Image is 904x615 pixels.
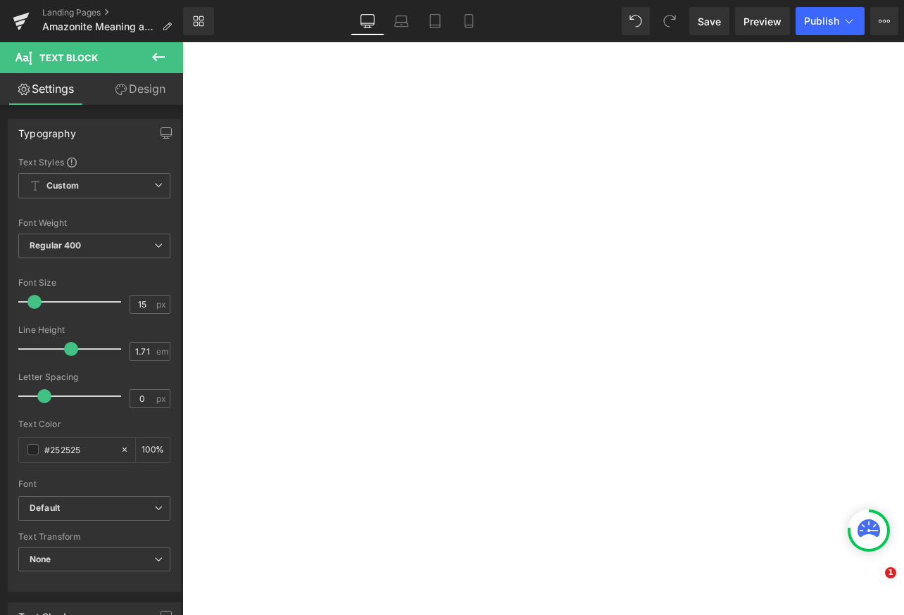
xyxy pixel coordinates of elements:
[42,7,183,18] a: Landing Pages
[18,325,170,335] div: Line Height
[30,240,82,251] b: Regular 400
[94,73,186,105] a: Design
[698,14,721,29] span: Save
[156,347,168,356] span: em
[18,218,170,228] div: Font Weight
[18,532,170,542] div: Text Transform
[18,120,76,139] div: Typography
[418,7,452,35] a: Tablet
[46,180,79,192] b: Custom
[44,442,113,457] input: Color
[351,7,384,35] a: Desktop
[804,15,839,27] span: Publish
[183,7,214,35] a: New Library
[796,7,865,35] button: Publish
[452,7,486,35] a: Mobile
[655,7,684,35] button: Redo
[743,14,781,29] span: Preview
[30,554,51,564] b: None
[18,372,170,382] div: Letter Spacing
[42,21,156,32] span: Amazonite Meaning and Properties
[30,502,60,514] i: Default
[18,419,170,429] div: Text Color
[384,7,418,35] a: Laptop
[622,7,650,35] button: Undo
[156,300,168,309] span: px
[18,479,170,489] div: Font
[39,52,98,63] span: Text Block
[156,394,168,403] span: px
[18,278,170,288] div: Font Size
[18,156,170,167] div: Text Styles
[136,438,170,462] div: %
[870,7,898,35] button: More
[856,567,890,601] iframe: Intercom live chat
[735,7,790,35] a: Preview
[885,567,896,578] span: 1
